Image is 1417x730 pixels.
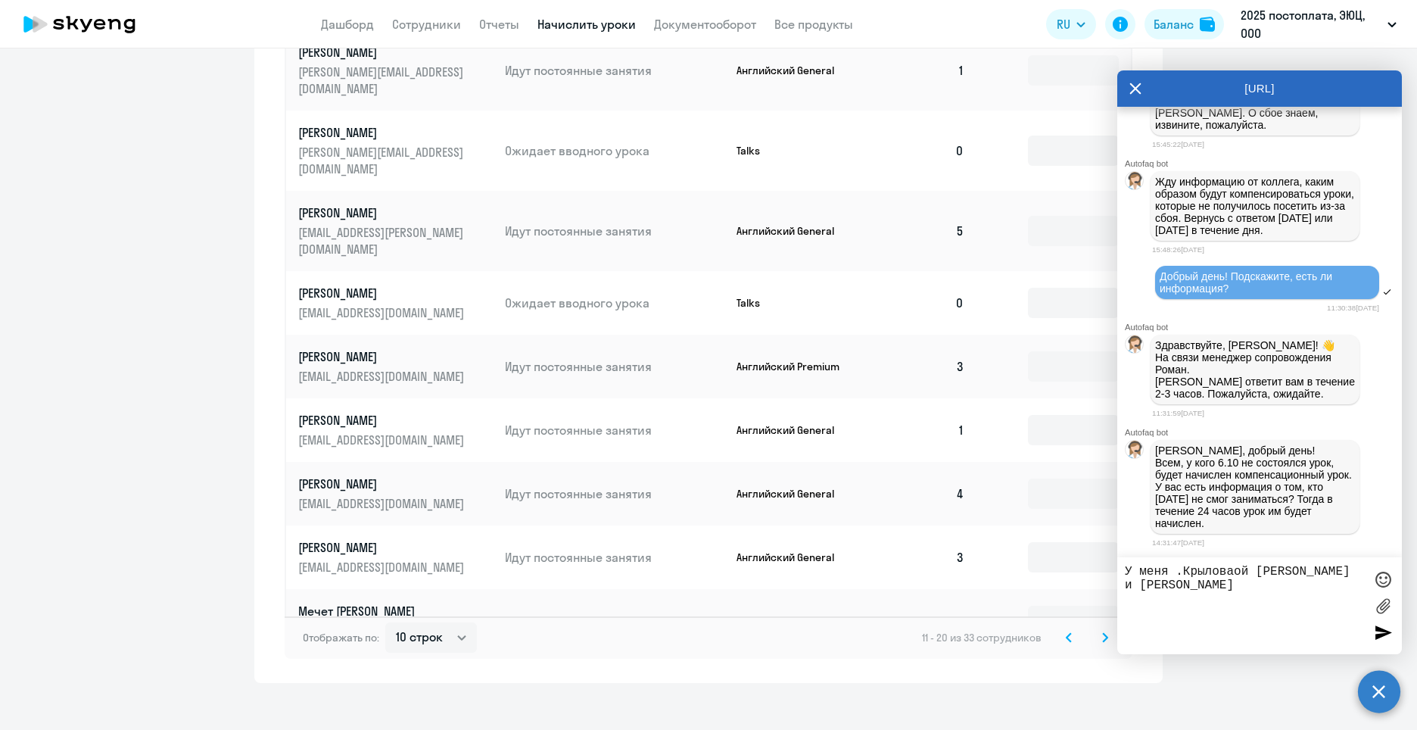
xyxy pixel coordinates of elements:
a: Сотрудники [392,17,461,32]
p: Идут постоянные занятия [505,358,724,375]
label: Лимит 10 файлов [1372,594,1394,617]
p: Английский General [737,487,850,501]
p: Жду информацию от коллега, каким образом будут компенсироваться уроки, которые не получилось посе... [1155,176,1355,236]
p: Английский General [737,423,850,437]
td: 5 [870,191,976,271]
div: Autofaq bot [1125,428,1402,437]
img: bot avatar [1126,172,1144,194]
p: Идут постоянные занятия [505,613,724,629]
p: Идут постоянные занятия [505,549,724,566]
a: Мечет [PERSON_NAME][EMAIL_ADDRESS][DOMAIN_NAME] [298,603,493,639]
td: 3 [870,335,976,398]
td: 3 [870,589,976,653]
p: [PERSON_NAME] [298,412,468,429]
img: bot avatar [1126,441,1144,463]
div: Autofaq bot [1125,323,1402,332]
p: [PERSON_NAME][EMAIL_ADDRESS][DOMAIN_NAME] [298,144,468,177]
button: RU [1046,9,1096,39]
p: Английский General [737,551,850,564]
td: 1 [870,398,976,462]
p: Английский Premium [737,360,850,373]
a: [PERSON_NAME][EMAIL_ADDRESS][DOMAIN_NAME] [298,285,493,321]
a: Начислить уроки [537,17,636,32]
time: 11:30:38[DATE] [1327,304,1379,312]
p: 2025 постоплата, ЭЮЦ, ООО [1241,6,1381,42]
button: Балансbalance [1144,9,1224,39]
p: Идут постоянные занятия [505,62,724,79]
p: [EMAIL_ADDRESS][DOMAIN_NAME] [298,495,468,512]
img: balance [1200,17,1215,32]
p: [EMAIL_ADDRESS][DOMAIN_NAME] [298,432,468,448]
p: [EMAIL_ADDRESS][DOMAIN_NAME] [298,559,468,576]
td: 0 [870,111,976,191]
p: [PERSON_NAME] [298,348,468,365]
p: [EMAIL_ADDRESS][DOMAIN_NAME] [298,368,468,385]
a: Отчеты [479,17,519,32]
p: Мечет [PERSON_NAME] [298,603,468,619]
p: [PERSON_NAME], добрый день! Всем, у кого 6.10 не состоялся урок, будет начислен компенсационный у... [1155,445,1355,529]
p: Идут постоянные занятия [505,422,724,438]
td: 1 [870,30,976,111]
p: [PERSON_NAME] [298,124,468,141]
p: [PERSON_NAME] [298,476,468,492]
a: [PERSON_NAME][EMAIL_ADDRESS][DOMAIN_NAME] [298,348,493,385]
p: Идут постоянные занятия [505,223,724,239]
p: Английский General [737,64,850,77]
p: [PERSON_NAME] [298,539,468,556]
p: Английский General [737,614,850,628]
p: [PERSON_NAME] [298,44,468,61]
a: [PERSON_NAME][EMAIL_ADDRESS][DOMAIN_NAME] [298,539,493,576]
a: [PERSON_NAME][EMAIL_ADDRESS][DOMAIN_NAME] [298,476,493,512]
a: Документооборот [654,17,756,32]
p: Идут постоянные занятия [505,485,724,502]
div: Баланс [1154,15,1194,33]
p: [PERSON_NAME] [298,285,468,301]
time: 15:45:22[DATE] [1152,140,1204,148]
td: 4 [870,462,976,526]
span: Добрый день! Подскажите, есть ли информация? [1160,270,1335,295]
p: [EMAIL_ADDRESS][DOMAIN_NAME] [298,304,468,321]
a: [PERSON_NAME][PERSON_NAME][EMAIL_ADDRESS][DOMAIN_NAME] [298,124,493,177]
a: [PERSON_NAME][PERSON_NAME][EMAIL_ADDRESS][DOMAIN_NAME] [298,44,493,97]
p: [PERSON_NAME][EMAIL_ADDRESS][DOMAIN_NAME] [298,64,468,97]
p: Talks [737,296,850,310]
td: 0 [870,271,976,335]
p: Ожидает вводного урока [505,295,724,311]
a: [PERSON_NAME][EMAIL_ADDRESS][DOMAIN_NAME] [298,412,493,448]
img: bot avatar [1126,335,1144,357]
a: Все продукты [774,17,853,32]
span: Отображать по: [303,631,379,644]
p: [EMAIL_ADDRESS][PERSON_NAME][DOMAIN_NAME] [298,224,468,257]
time: 14:31:47[DATE] [1152,538,1204,547]
div: Autofaq bot [1125,159,1402,168]
span: 11 - 20 из 33 сотрудников [922,631,1042,644]
time: 15:48:26[DATE] [1152,245,1204,254]
a: Дашборд [321,17,374,32]
p: [PERSON_NAME] [298,204,468,221]
p: На связи менеджер сопровождения Роман. [PERSON_NAME] ответит вам в течение 2-3 часов. Пожалуйста,... [1155,351,1355,400]
a: [PERSON_NAME][EMAIL_ADDRESS][PERSON_NAME][DOMAIN_NAME] [298,204,493,257]
p: Здравствуйте, [PERSON_NAME]! 👋 [1155,339,1355,351]
button: 2025 постоплата, ЭЮЦ, ООО [1233,6,1404,42]
textarea: У меня .Крыловаой [PERSON_NAME] и [PERSON_NAME] [1125,565,1364,647]
span: RU [1057,15,1070,33]
td: 3 [870,526,976,589]
p: Talks [737,144,850,158]
p: Ожидает вводного урока [505,142,724,159]
p: [PERSON_NAME], добрый день! На связи менеджер сопровождения [PERSON_NAME]. О сбое знаем, извините... [1155,83,1355,131]
p: Английский General [737,224,850,238]
time: 11:31:59[DATE] [1152,409,1204,417]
